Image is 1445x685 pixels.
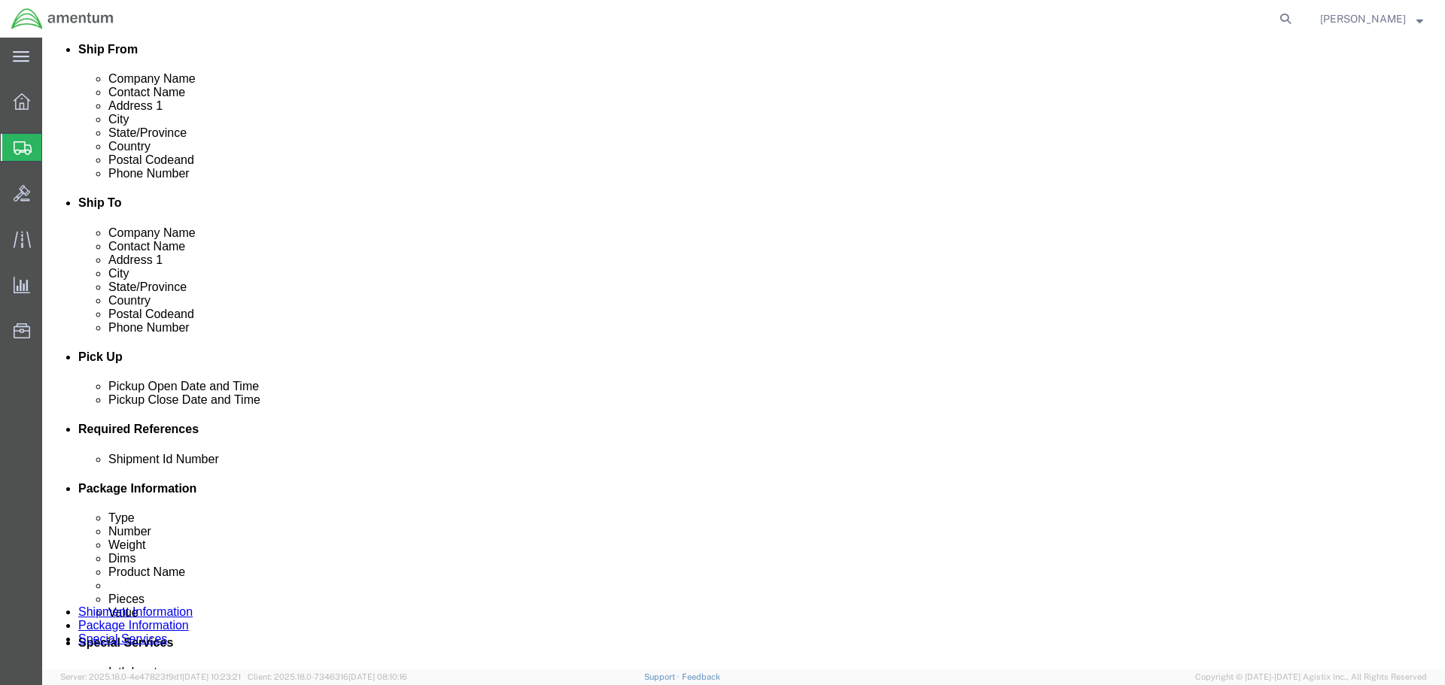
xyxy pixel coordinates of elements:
[1320,11,1406,27] span: Ernesto Garcia
[11,8,114,30] img: logo
[644,672,682,681] a: Support
[248,672,407,681] span: Client: 2025.18.0-7346316
[182,672,241,681] span: [DATE] 10:23:21
[60,672,241,681] span: Server: 2025.18.0-4e47823f9d1
[1319,10,1424,28] button: [PERSON_NAME]
[1195,671,1427,683] span: Copyright © [DATE]-[DATE] Agistix Inc., All Rights Reserved
[42,38,1445,669] iframe: FS Legacy Container
[682,672,720,681] a: Feedback
[348,672,407,681] span: [DATE] 08:10:16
